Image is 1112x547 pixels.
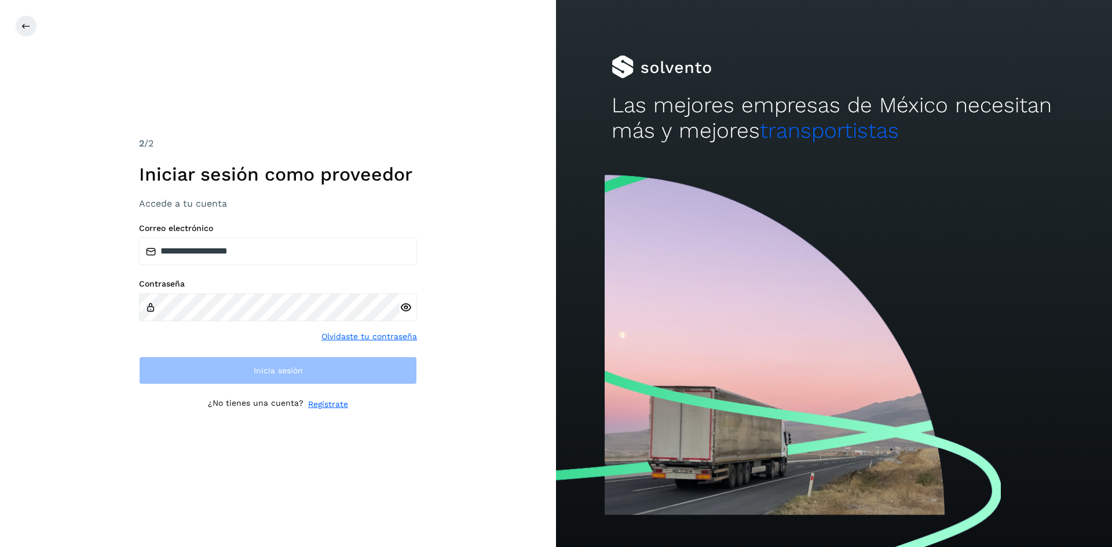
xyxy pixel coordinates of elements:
h3: Accede a tu cuenta [139,198,417,209]
p: ¿No tienes una cuenta? [208,398,303,410]
button: Inicia sesión [139,357,417,384]
h1: Iniciar sesión como proveedor [139,163,417,185]
span: Inicia sesión [254,366,303,375]
a: Olvidaste tu contraseña [321,331,417,343]
a: Regístrate [308,398,348,410]
span: 2 [139,138,144,149]
div: /2 [139,137,417,150]
label: Contraseña [139,279,417,289]
span: transportistas [760,118,899,143]
h2: Las mejores empresas de México necesitan más y mejores [612,93,1056,144]
label: Correo electrónico [139,223,417,233]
